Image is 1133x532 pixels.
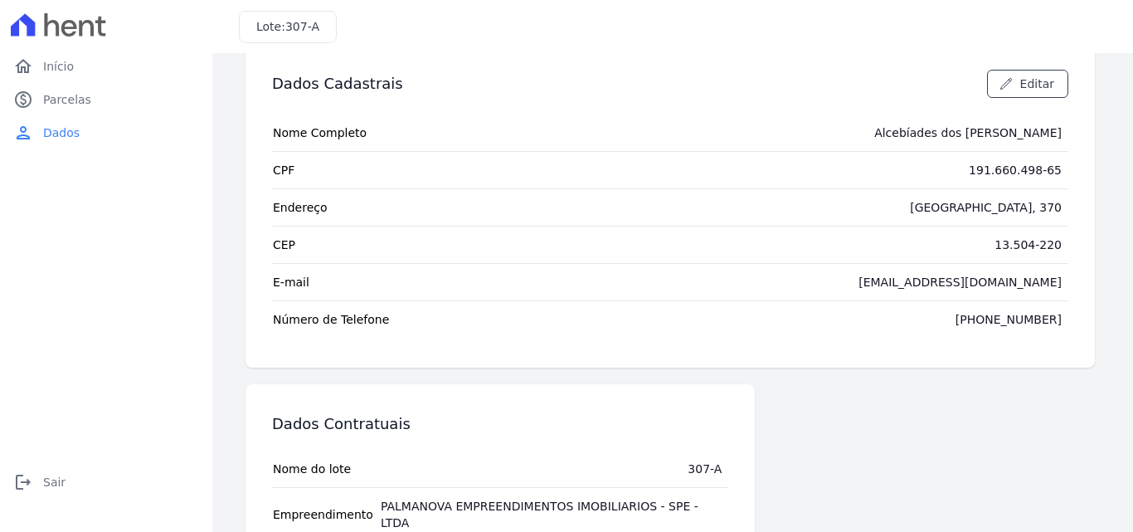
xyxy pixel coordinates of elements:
[273,498,373,531] span: Empreendimento
[858,274,1062,290] div: [EMAIL_ADDRESS][DOMAIN_NAME]
[7,466,206,499] a: logoutSair
[969,162,1062,178] div: 191.660.498-65
[13,123,33,143] i: person
[273,237,295,253] span: CEP
[273,274,309,290] span: E-mail
[43,91,91,108] span: Parcelas
[381,498,722,531] div: PALMANOVA EMPREENDIMENTOS IMOBILIARIOS - SPE - LTDA
[273,162,294,178] span: CPF
[994,237,1062,253] div: 13.504-220
[688,461,722,477] div: 307-A
[7,116,206,149] a: personDados
[272,74,403,94] h3: Dados Cadastrais
[874,124,1062,141] div: Alcebíades dos [PERSON_NAME]
[256,18,319,36] h3: Lote:
[285,20,319,33] span: 307-A
[43,58,74,75] span: Início
[7,83,206,116] a: paidParcelas
[273,461,351,477] span: Nome do lote
[13,56,33,76] i: home
[13,90,33,110] i: paid
[273,199,328,216] span: Endereço
[272,414,411,434] h3: Dados Contratuais
[273,311,389,328] span: Número de Telefone
[43,124,80,141] span: Dados
[987,70,1068,98] a: Editar
[13,472,33,492] i: logout
[7,50,206,83] a: homeInício
[910,199,1062,216] div: [GEOGRAPHIC_DATA], 370
[1020,76,1054,92] span: Editar
[956,311,1062,328] div: [PHONE_NUMBER]
[273,124,367,141] span: Nome Completo
[43,474,66,491] span: Sair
